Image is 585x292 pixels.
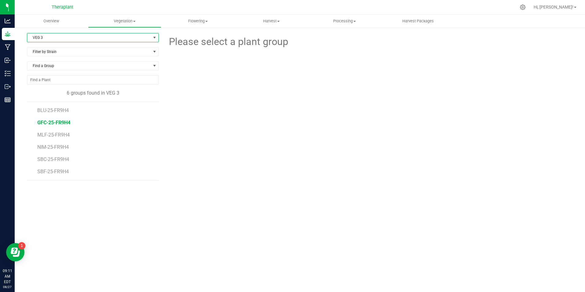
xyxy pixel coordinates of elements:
a: Processing [308,15,382,28]
inline-svg: Manufacturing [5,44,11,50]
span: BLU-25-FR9H4 [37,107,69,113]
div: Manage settings [519,4,527,10]
inline-svg: Reports [5,97,11,103]
inline-svg: Grow [5,31,11,37]
inline-svg: Analytics [5,18,11,24]
span: Hi, [PERSON_NAME]! [534,5,573,9]
a: Overview [15,15,88,28]
span: Overview [35,18,67,24]
span: Harvest Packages [394,18,442,24]
a: Harvest [235,15,308,28]
span: VEG 3 [27,33,151,42]
inline-svg: Inbound [5,57,11,63]
span: SBF-25-FR9H4 [37,169,69,174]
a: Harvest Packages [381,15,455,28]
span: Vegetation [88,18,161,24]
p: 09:11 AM EDT [3,268,12,285]
span: Theraplant [52,5,73,10]
div: 6 groups found in VEG 3 [27,89,159,97]
iframe: Resource center unread badge [18,242,25,249]
span: SBC-25-FR9H4 [37,156,69,162]
input: NO DATA FOUND [27,76,158,84]
p: 08/27 [3,285,12,289]
span: Find a Group [27,62,151,70]
span: select [151,33,158,42]
span: Filter by Strain [27,47,151,56]
iframe: Resource center [6,243,24,261]
span: Harvest [235,18,308,24]
a: Flowering [161,15,235,28]
span: Processing [308,18,381,24]
inline-svg: Outbound [5,84,11,90]
span: Flowering [162,18,234,24]
span: Please select a plant group [168,34,288,49]
a: Vegetation [88,15,162,28]
span: NIM-25-FR9H4 [37,144,69,150]
span: MLF-25-FR9H4 [37,132,70,138]
inline-svg: Inventory [5,70,11,77]
span: GFC-25-FR9H4 [37,120,70,125]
